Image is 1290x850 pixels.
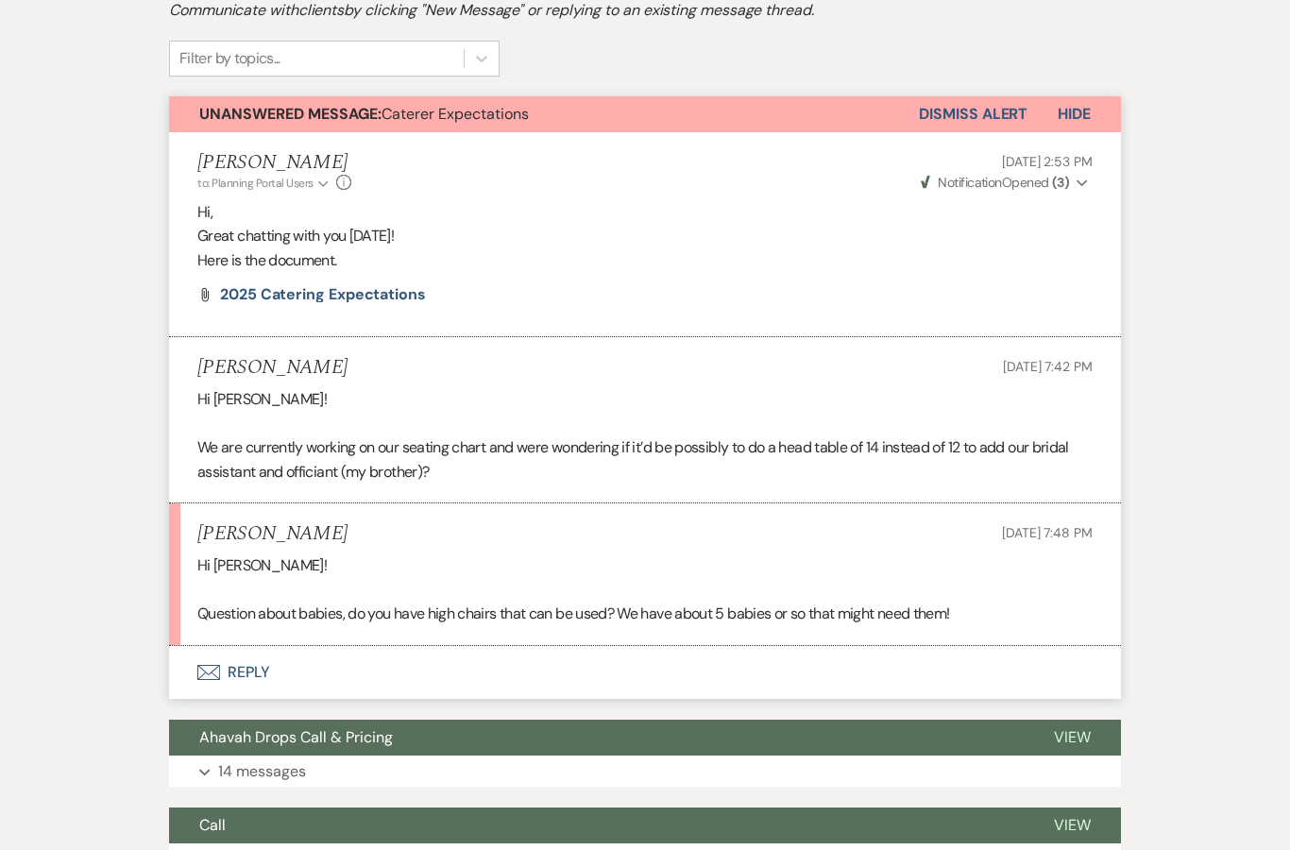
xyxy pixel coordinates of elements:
button: Unanswered Message:Caterer Expectations [169,97,919,133]
span: View [1054,816,1091,836]
a: 2025 Catering Expectations [220,288,426,303]
p: Hi [PERSON_NAME]! [197,554,1093,579]
p: Here is the document. [197,249,1093,274]
span: Hide [1058,105,1091,125]
button: Reply [169,647,1121,700]
button: Hide [1027,97,1121,133]
strong: ( 3 ) [1052,175,1069,192]
span: 2025 Catering Expectations [220,285,426,305]
p: Question about babies, do you have high chairs that can be used? We have about 5 babies or so tha... [197,603,1093,627]
button: NotificationOpened (3) [918,174,1093,194]
span: to: Planning Portal Users [197,177,314,192]
button: View [1024,721,1121,756]
p: 14 messages [218,760,306,785]
button: 14 messages [169,756,1121,789]
button: Ahavah Drops Call & Pricing [169,721,1024,756]
span: Notification [938,175,1001,192]
div: Filter by topics... [179,48,280,71]
span: View [1054,728,1091,748]
button: Call [169,808,1024,844]
span: Call [199,816,226,836]
span: [DATE] 7:42 PM [1003,359,1093,376]
h5: [PERSON_NAME] [197,523,348,547]
span: Caterer Expectations [199,105,529,125]
strong: Unanswered Message: [199,105,382,125]
h5: [PERSON_NAME] [197,152,351,176]
span: Opened [921,175,1069,192]
span: [DATE] 7:48 PM [1002,525,1093,542]
span: [DATE] 2:53 PM [1002,154,1093,171]
h5: [PERSON_NAME] [197,357,348,381]
button: Dismiss Alert [919,97,1027,133]
p: We are currently working on our seating chart and were wondering if it’d be possibly to do a head... [197,436,1093,484]
p: Great chatting with you [DATE]! [197,225,1093,249]
p: Hi [PERSON_NAME]! [197,388,1093,413]
p: Hi, [197,201,1093,226]
span: Ahavah Drops Call & Pricing [199,728,393,748]
button: View [1024,808,1121,844]
button: to: Planning Portal Users [197,176,331,193]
